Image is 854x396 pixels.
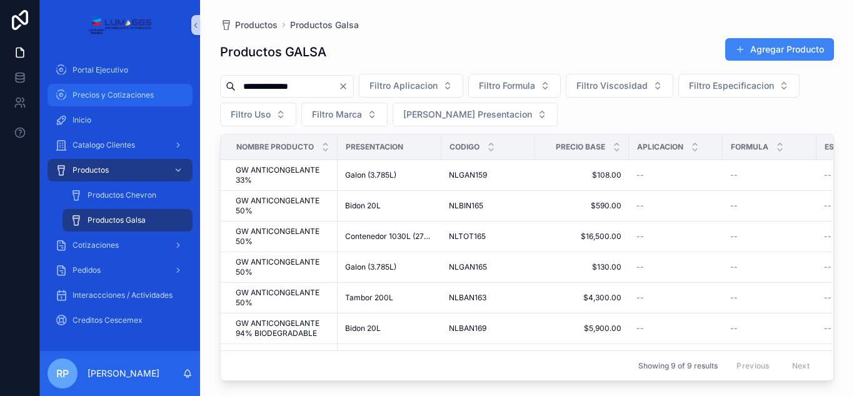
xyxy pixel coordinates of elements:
span: -- [730,170,738,180]
span: Pedidos [73,265,101,275]
span: Aplicacion [637,142,683,152]
span: Inicio [73,115,91,125]
span: -- [824,231,831,241]
span: Productos Chevron [88,190,156,200]
a: GW ANTICONGELANTE 94% BIODEGRADABLE [236,318,330,338]
span: NLGAN159 [449,170,487,180]
button: Agregar Producto [725,38,834,61]
a: NLBAN169 [449,323,528,333]
a: Creditos Cescemex [48,309,193,332]
a: -- [730,262,809,272]
span: -- [730,262,738,272]
span: -- [636,170,644,180]
span: Codigo [450,142,480,152]
span: Precio Base [556,142,605,152]
span: Catalogo Clientes [73,140,135,150]
span: NLBIN165 [449,201,483,211]
a: Productos [220,19,278,31]
span: GW ANTICONGELANTE 50% [236,288,330,308]
span: Filtro Viscosidad [576,79,648,92]
a: -- [636,262,715,272]
a: $5,900.00 [543,323,621,333]
span: NLBAN163 [449,293,486,303]
a: $130.00 [543,262,621,272]
a: -- [730,201,809,211]
span: Filtro Formula [479,79,535,92]
span: -- [636,293,644,303]
button: Clear [338,81,353,91]
a: Contenedor 1030L (272G) [345,231,434,241]
span: -- [636,201,644,211]
button: Select Button [678,74,800,98]
span: -- [824,201,831,211]
span: Showing 9 of 9 results [638,361,718,371]
span: Formula [731,142,768,152]
span: GW ANTICONGELANTE 50% [236,196,330,216]
a: Productos Galsa [290,19,359,31]
span: -- [824,262,831,272]
span: Filtro Marca [312,108,362,121]
span: RP [56,366,69,381]
a: $4,300.00 [543,293,621,303]
a: -- [636,323,715,333]
span: Filtro Uso [231,108,271,121]
span: Nombre Producto [236,142,314,152]
a: Inicio [48,109,193,131]
button: Select Button [393,103,558,126]
a: GW ANTICONGELANTE 50% [236,226,330,246]
a: Tambor 200L [345,293,434,303]
span: -- [730,323,738,333]
span: -- [636,323,644,333]
a: -- [730,293,809,303]
a: -- [636,293,715,303]
a: GW ANTICONGELANTE 50% [236,257,330,277]
span: Filtro Especificacion [689,79,774,92]
a: -- [636,170,715,180]
a: NLGAN159 [449,170,528,180]
a: NLTOT165 [449,231,528,241]
a: Portal Ejecutivo [48,59,193,81]
a: Bidon 20L [345,323,434,333]
div: scrollable content [40,50,200,348]
span: Interaccciones / Actividades [73,290,173,300]
a: $590.00 [543,201,621,211]
a: Galon (3.785L) [345,170,434,180]
button: Select Button [301,103,388,126]
span: Cotizaciones [73,240,119,250]
span: Bidon 20L [345,201,381,211]
a: NLGAN165 [449,262,528,272]
span: NLTOT165 [449,231,486,241]
span: Creditos Cescemex [73,315,143,325]
button: Select Button [359,74,463,98]
span: -- [730,201,738,211]
span: -- [824,170,831,180]
a: -- [636,231,715,241]
span: Productos Galsa [88,215,146,225]
span: Productos [235,19,278,31]
a: Productos [48,159,193,181]
span: Galon (3.785L) [345,262,396,272]
a: $16,500.00 [543,231,621,241]
p: [PERSON_NAME] [88,367,159,380]
span: Portal Ejecutivo [73,65,128,75]
a: GW ANTICONGELANTE 33% [236,165,330,185]
span: -- [824,293,831,303]
span: NLGAN165 [449,262,487,272]
a: Galon (3.785L) [345,262,434,272]
button: Select Button [220,103,296,126]
a: Precios y Cotizaciones [48,84,193,106]
a: NLBAN163 [449,293,528,303]
span: Precios y Cotizaciones [73,90,154,100]
a: $108.00 [543,170,621,180]
a: Pedidos [48,259,193,282]
span: Tambor 200L [345,293,393,303]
